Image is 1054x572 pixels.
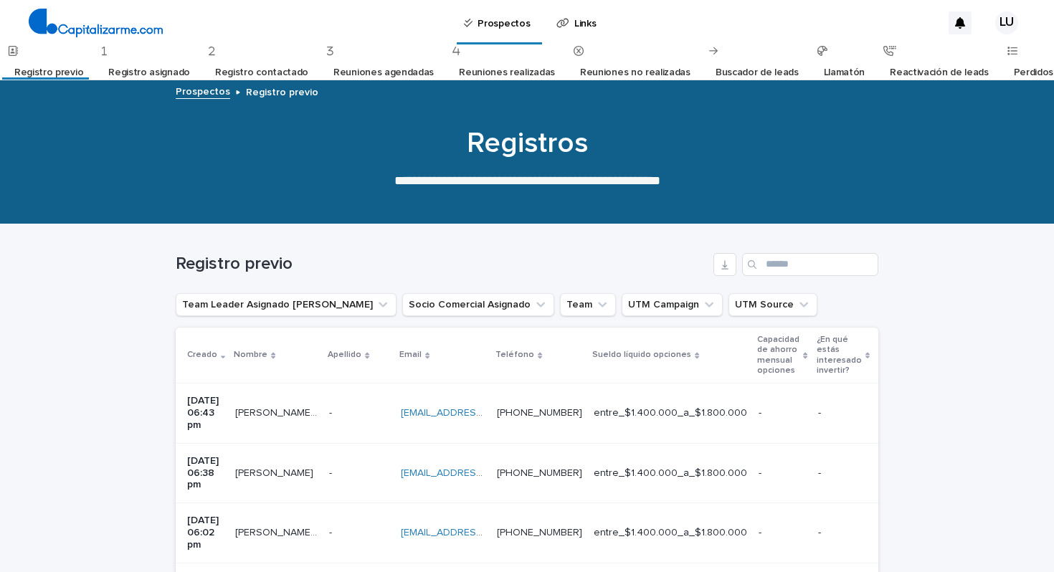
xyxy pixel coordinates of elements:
h1: Registros [176,126,878,161]
p: Nicolas Tapia Dinamarca [235,404,321,419]
a: Registro previo [14,56,83,90]
a: Prospectos [176,82,230,99]
p: - [759,527,806,539]
button: Team [560,293,616,316]
p: Teléfono [495,347,534,363]
a: Reactivación de leads [890,56,989,90]
p: - [329,464,335,480]
p: - [759,467,806,480]
a: Registro asignado [108,56,190,90]
p: - [329,404,335,419]
h1: Registro previo [176,254,708,275]
p: Sueldo líquido opciones [592,347,691,363]
div: LU [995,11,1018,34]
p: Email [399,347,422,363]
a: Reuniones realizadas [459,56,555,90]
a: Llamatón [824,56,865,90]
a: [EMAIL_ADDRESS][DOMAIN_NAME] [401,528,563,538]
p: - [818,407,868,419]
a: [PHONE_NUMBER] [497,408,582,418]
p: Nombre [234,347,267,363]
button: Team Leader Asignado LLamados [176,293,397,316]
p: [DATE] 06:38 pm [187,455,224,491]
a: Registro contactado [215,56,308,90]
input: Search [742,253,878,276]
p: Brizuela Marcos Zepeda [235,524,321,539]
p: entre_$1.400.000_a_$1.800.000 [594,467,747,480]
a: [PHONE_NUMBER] [497,528,582,538]
button: UTM Campaign [622,293,723,316]
a: Reuniones agendadas [333,56,434,90]
a: Reuniones no realizadas [580,56,690,90]
p: UTM Source [878,347,929,363]
img: 4arMvv9wSvmHTHbXwTim [29,9,163,37]
p: [DATE] 06:02 pm [187,515,224,550]
p: Fabiola Higueras [235,464,316,480]
a: [PHONE_NUMBER] [497,468,582,478]
p: Registro previo [246,83,318,99]
p: entre_$1.400.000_a_$1.800.000 [594,527,747,539]
p: Capacidad de ahorro mensual opciones [757,332,799,379]
a: Perdidos [1014,56,1054,90]
p: ¿En qué estás interesado invertir? [817,332,862,379]
p: entre_$1.400.000_a_$1.800.000 [594,407,747,419]
a: [EMAIL_ADDRESS][DOMAIN_NAME] [401,408,563,418]
p: Creado [187,347,217,363]
p: - [818,467,868,480]
p: - [818,527,868,539]
p: Apellido [328,347,361,363]
button: UTM Source [728,293,817,316]
p: - [759,407,806,419]
a: Buscador de leads [716,56,799,90]
button: Socio Comercial Asignado [402,293,554,316]
a: [EMAIL_ADDRESS][DOMAIN_NAME] [401,468,563,478]
p: [DATE] 06:43 pm [187,395,224,431]
p: - [329,524,335,539]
